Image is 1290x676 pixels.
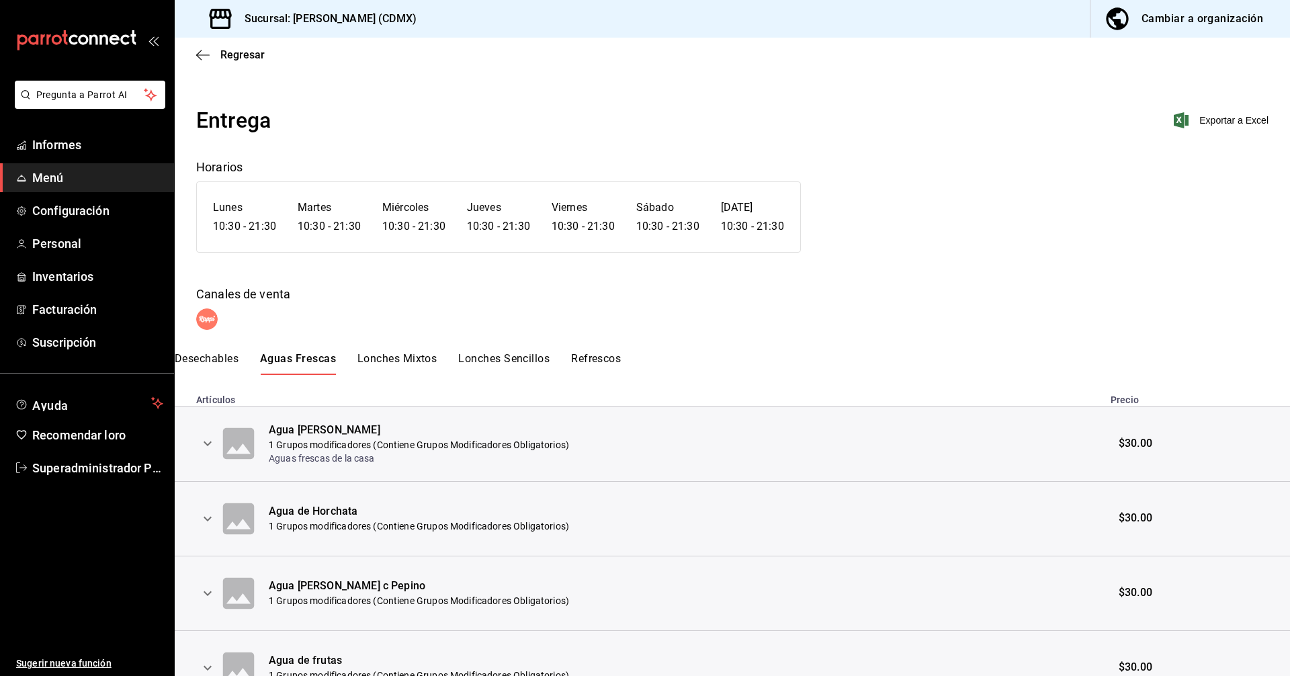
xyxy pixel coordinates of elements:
font: Jueves [467,201,501,214]
font: [DATE] [721,201,753,214]
font: Artículos [196,395,235,406]
font: Agua [PERSON_NAME] [269,423,380,436]
font: Configuración [32,204,110,218]
font: Suscripción [32,335,96,349]
font: Recomendar loro [32,428,126,442]
font: Sucursal: [PERSON_NAME] (CDMX) [245,12,417,25]
font: Agua de Horchata [269,505,357,517]
button: Exportar a Excel [1176,112,1268,128]
font: 10:30 - 21:30 [298,220,361,233]
font: Lonches Sencillos [458,352,550,365]
font: $30.00 [1119,511,1152,524]
button: expandir fila [196,582,219,605]
a: Pregunta a Parrot AI [9,97,165,112]
font: Sábado [636,201,674,214]
button: expandir fila [196,432,219,455]
font: Exportar a Excel [1199,115,1268,126]
font: Personal [32,237,81,251]
font: Entrega [196,108,271,133]
font: Aguas Frescas [260,352,336,365]
font: Desechables [175,352,239,365]
font: 10:30 - 21:30 [552,220,615,233]
font: Inventarios [32,269,93,284]
font: Martes [298,201,331,214]
div: categorías de menú desplazables [175,351,1290,375]
font: 10:30 - 21:30 [213,220,276,233]
font: Pregunta a Parrot AI [36,89,128,100]
font: 1 Grupos modificadores (Contiene Grupos Modificadores Obligatorios) [269,595,569,606]
font: Agua [PERSON_NAME] c Pepino [269,579,425,592]
font: Lunes [213,201,243,214]
font: Ayuda [32,398,69,413]
font: Cambiar a organización [1142,12,1263,25]
font: Aguas frescas de la casa [269,453,375,464]
font: Regresar [220,48,265,61]
font: Facturación [32,302,97,316]
font: Lonches Mixtos [357,352,437,365]
font: $30.00 [1119,661,1152,673]
button: expandir fila [196,507,219,530]
font: $30.00 [1119,437,1152,450]
font: 1 Grupos modificadores (Contiene Grupos Modificadores Obligatorios) [269,439,569,450]
font: Refrescos [571,352,621,365]
font: Precio [1111,395,1139,406]
font: Horarios [196,160,243,174]
font: 1 Grupos modificadores (Contiene Grupos Modificadores Obligatorios) [269,521,569,532]
font: 10:30 - 21:30 [721,220,784,233]
font: Superadministrador Parrot [32,461,178,475]
font: Agua de frutas [269,654,342,667]
font: 10:30 - 21:30 [382,220,445,233]
button: abrir_cajón_menú [148,35,159,46]
font: Informes [32,138,81,152]
font: 10:30 - 21:30 [636,220,699,233]
font: 10:30 - 21:30 [467,220,530,233]
font: $30.00 [1119,586,1152,599]
button: Regresar [196,48,265,61]
font: Menú [32,171,64,185]
font: Viernes [552,201,587,214]
font: Canales de venta [196,287,290,301]
font: Sugerir nueva función [16,658,112,669]
button: Pregunta a Parrot AI [15,81,165,109]
font: Miércoles [382,201,429,214]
